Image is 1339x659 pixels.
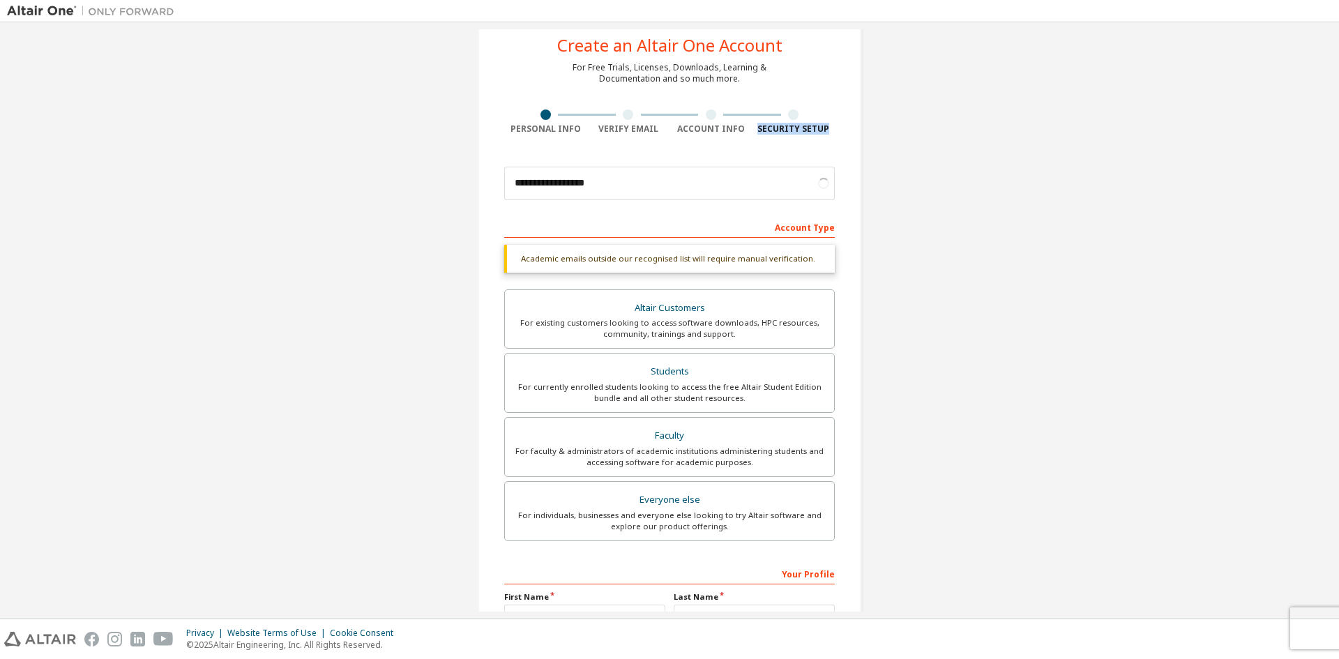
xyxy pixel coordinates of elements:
[513,317,826,340] div: For existing customers looking to access software downloads, HPC resources, community, trainings ...
[504,123,587,135] div: Personal Info
[186,628,227,639] div: Privacy
[504,562,835,584] div: Your Profile
[557,37,782,54] div: Create an Altair One Account
[330,628,402,639] div: Cookie Consent
[513,490,826,510] div: Everyone else
[513,510,826,532] div: For individuals, businesses and everyone else looking to try Altair software and explore our prod...
[674,591,835,603] label: Last Name
[84,632,99,646] img: facebook.svg
[513,446,826,468] div: For faculty & administrators of academic institutions administering students and accessing softwa...
[504,245,835,273] div: Academic emails outside our recognised list will require manual verification.
[669,123,752,135] div: Account Info
[513,298,826,318] div: Altair Customers
[504,591,665,603] label: First Name
[587,123,670,135] div: Verify Email
[186,639,402,651] p: © 2025 Altair Engineering, Inc. All Rights Reserved.
[107,632,122,646] img: instagram.svg
[752,123,835,135] div: Security Setup
[4,632,76,646] img: altair_logo.svg
[513,362,826,381] div: Students
[513,426,826,446] div: Faculty
[504,215,835,238] div: Account Type
[227,628,330,639] div: Website Terms of Use
[513,381,826,404] div: For currently enrolled students looking to access the free Altair Student Edition bundle and all ...
[7,4,181,18] img: Altair One
[153,632,174,646] img: youtube.svg
[573,62,766,84] div: For Free Trials, Licenses, Downloads, Learning & Documentation and so much more.
[130,632,145,646] img: linkedin.svg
